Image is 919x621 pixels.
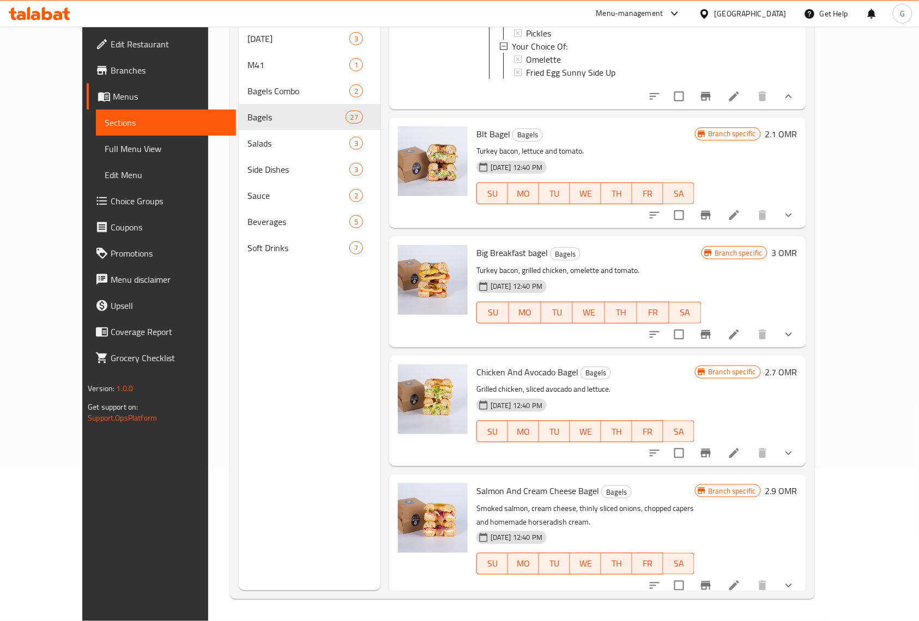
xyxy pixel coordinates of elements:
[247,111,346,124] span: Bagels
[601,553,632,575] button: TH
[577,305,601,320] span: WE
[247,84,349,98] span: Bagels Combo
[117,381,134,395] span: 1.0.0
[900,8,905,20] span: G
[668,424,690,440] span: SA
[642,573,668,599] button: sort-choices
[546,305,569,320] span: TU
[704,367,760,377] span: Branch specific
[776,440,802,466] button: show more
[239,21,380,265] nav: Menu sections
[632,182,663,204] button: FR
[776,202,802,228] button: show more
[668,323,691,346] span: Select to update
[606,556,628,572] span: TH
[668,186,690,202] span: SA
[96,109,236,136] a: Sections
[606,186,628,202] span: TH
[668,442,691,465] span: Select to update
[693,321,719,348] button: Branch-specific-item
[512,556,535,572] span: MO
[476,553,508,575] button: SU
[606,424,628,440] span: TH
[601,485,632,498] div: Bagels
[481,186,504,202] span: SU
[87,83,236,109] a: Menus
[486,281,547,291] span: [DATE] 12:40 PM
[239,156,380,182] div: Side Dishes3
[481,424,504,440] span: SU
[111,247,227,260] span: Promotions
[704,129,760,139] span: Branch specific
[476,302,509,324] button: SU
[350,138,362,149] span: 3
[782,209,795,222] svg: Show Choices
[749,321,776,348] button: delete
[526,66,615,79] span: Fried Egg Sunny Side Up
[398,245,468,315] img: Big Breakfast bagel
[776,83,802,109] button: show more
[765,483,797,498] h6: 2.9 OMR
[350,243,362,253] span: 7
[87,345,236,371] a: Grocery Checklist
[111,64,227,77] span: Branches
[239,209,380,235] div: Beverages5
[247,215,349,228] span: Beverages
[765,126,797,142] h6: 2.1 OMR
[749,573,776,599] button: delete
[637,424,659,440] span: FR
[247,32,349,45] div: Ramadan
[349,137,363,150] div: items
[728,90,741,103] a: Edit menu item
[772,245,797,260] h6: 3 OMR
[486,400,547,411] span: [DATE] 12:40 PM
[350,191,362,201] span: 2
[550,247,581,260] div: Bagels
[776,321,802,348] button: show more
[239,52,380,78] div: M411
[570,182,601,204] button: WE
[728,328,741,341] a: Edit menu item
[88,411,157,425] a: Support.OpsPlatform
[715,8,787,20] div: [GEOGRAPHIC_DATA]
[669,302,702,324] button: SA
[543,556,566,572] span: TU
[476,382,694,396] p: Grilled chicken, sliced avocado and lettuce.
[632,421,663,442] button: FR
[581,367,610,379] span: Bagels
[96,162,236,188] a: Edit Menu
[782,328,795,341] svg: Show Choices
[476,502,694,529] p: Smoked salmon, cream cheese, thinly sliced onions, chopped capers and homemade horseradish cream.
[539,182,570,204] button: TU
[509,302,541,324] button: MO
[481,305,505,320] span: SU
[508,421,539,442] button: MO
[642,305,665,320] span: FR
[105,116,227,129] span: Sections
[346,111,363,124] div: items
[674,305,697,320] span: SA
[247,137,349,150] div: Salads
[350,86,362,96] span: 2
[88,400,138,414] span: Get support on:
[239,235,380,261] div: Soft Drinks7
[711,248,767,258] span: Branch specific
[247,32,349,45] span: [DATE]
[350,60,362,70] span: 1
[87,188,236,214] a: Choice Groups
[87,31,236,57] a: Edit Restaurant
[486,533,547,543] span: [DATE] 12:40 PM
[704,486,760,496] span: Branch specific
[87,57,236,83] a: Branches
[476,144,694,158] p: Turkey bacon, lettuce and tomato.
[601,182,632,204] button: TH
[247,163,349,176] span: Side Dishes
[570,553,601,575] button: WE
[247,189,349,202] span: Sauce
[663,421,694,442] button: SA
[512,424,535,440] span: MO
[575,186,597,202] span: WE
[349,32,363,45] div: items
[508,182,539,204] button: MO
